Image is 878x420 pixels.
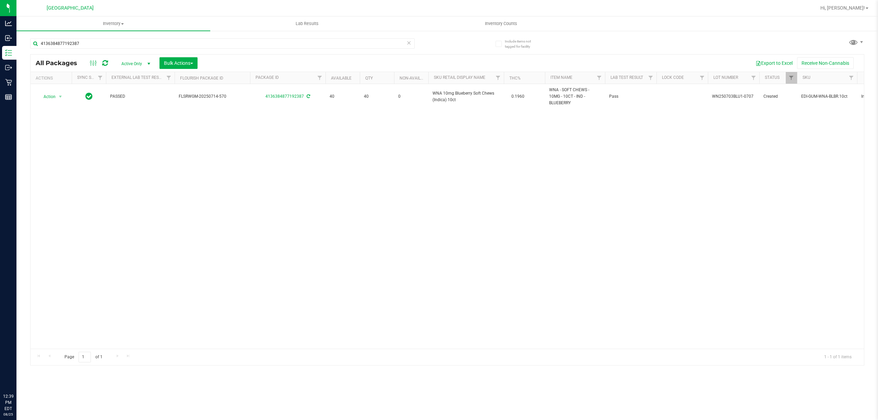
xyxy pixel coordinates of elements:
[509,76,521,81] a: THC%
[47,5,94,11] span: [GEOGRAPHIC_DATA]
[5,49,12,56] inline-svg: Inventory
[210,16,404,31] a: Lab Results
[256,75,279,80] a: Package ID
[645,72,656,84] a: Filter
[846,72,857,84] a: Filter
[330,93,356,100] span: 40
[820,5,865,11] span: Hi, [PERSON_NAME]!
[765,75,780,80] a: Status
[16,21,210,27] span: Inventory
[110,93,170,100] span: PASSED
[594,72,605,84] a: Filter
[95,72,106,84] a: Filter
[179,93,246,100] span: FLSRWGM-20250714-570
[3,412,13,417] p: 08/25
[610,75,643,80] a: Lab Test Result
[549,87,601,107] span: WNA - SOFT CHEWS - 10MG - 10CT - IND - BLUEBERRY
[59,352,108,362] span: Page of 1
[56,92,65,101] span: select
[163,72,175,84] a: Filter
[79,352,91,362] input: 1
[20,364,28,372] iframe: Resource center unread badge
[36,76,69,81] div: Actions
[5,20,12,27] inline-svg: Analytics
[5,79,12,86] inline-svg: Retail
[36,59,84,67] span: All Packages
[819,352,857,362] span: 1 - 1 of 1 items
[476,21,526,27] span: Inventory Counts
[164,60,193,66] span: Bulk Actions
[159,57,198,69] button: Bulk Actions
[432,90,500,103] span: WNA 10mg Blueberry Soft Chews (Indica) 10ct
[803,75,810,80] a: SKU
[508,92,528,101] span: 0.1960
[434,75,485,80] a: Sku Retail Display Name
[400,76,430,81] a: Non-Available
[713,75,738,80] a: Lot Number
[7,365,27,386] iframe: Resource center
[751,57,797,69] button: Export to Excel
[286,21,328,27] span: Lab Results
[712,93,755,100] span: WN250703BLU1-0707
[398,93,424,100] span: 0
[5,64,12,71] inline-svg: Outbound
[314,72,325,84] a: Filter
[30,38,415,49] input: Search Package ID, Item Name, SKU, Lot or Part Number...
[697,72,708,84] a: Filter
[180,76,223,81] a: Flourish Package ID
[331,76,352,81] a: Available
[16,16,210,31] a: Inventory
[265,94,304,99] a: 4136384877192387
[748,72,759,84] a: Filter
[306,94,310,99] span: Sync from Compliance System
[609,93,652,100] span: Pass
[797,57,854,69] button: Receive Non-Cannabis
[5,94,12,100] inline-svg: Reports
[5,35,12,41] inline-svg: Inbound
[493,72,504,84] a: Filter
[364,93,390,100] span: 40
[801,93,853,100] span: EDI-GUM-WNA-BLBR.10ct
[662,75,684,80] a: Lock Code
[505,39,539,49] span: Include items not tagged for facility
[77,75,104,80] a: Sync Status
[85,92,93,101] span: In Sync
[763,93,793,100] span: Created
[550,75,572,80] a: Item Name
[3,393,13,412] p: 12:39 PM EDT
[406,38,411,47] span: Clear
[37,92,56,101] span: Action
[111,75,165,80] a: External Lab Test Result
[365,76,373,81] a: Qty
[786,72,797,84] a: Filter
[404,16,598,31] a: Inventory Counts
